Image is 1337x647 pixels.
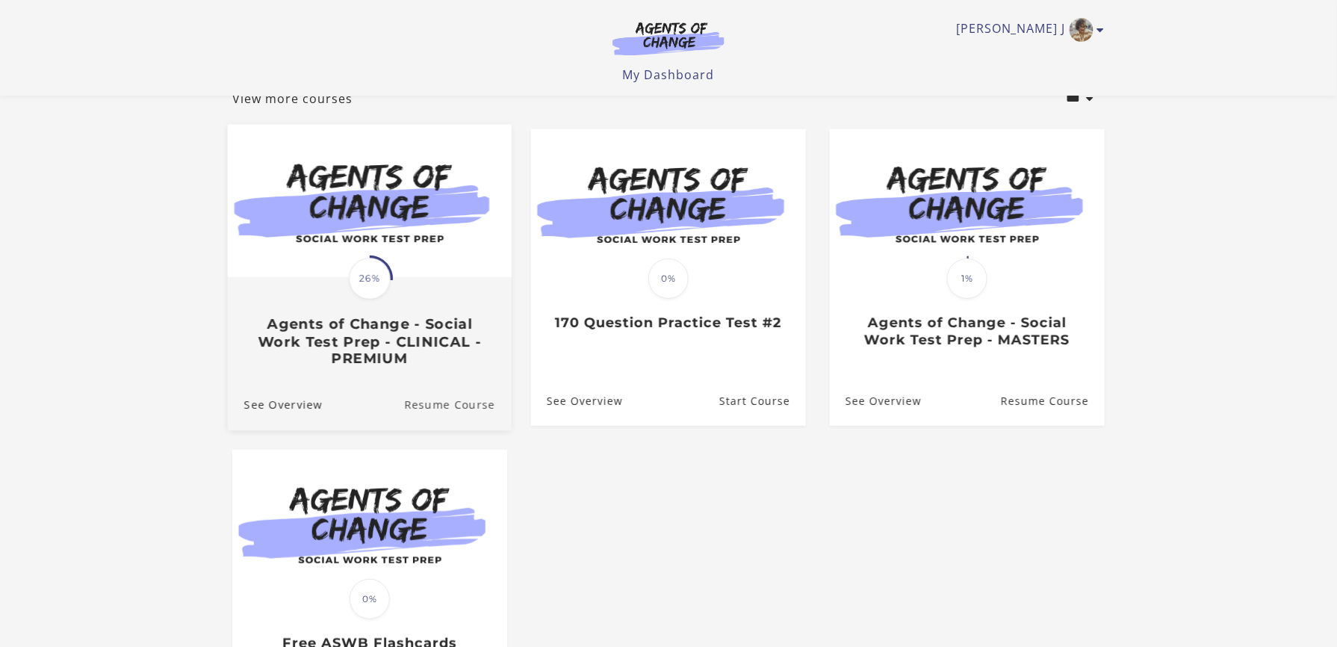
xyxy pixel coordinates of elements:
[830,377,922,426] a: Agents of Change - Social Work Test Prep - MASTERS: See Overview
[232,90,353,108] a: View more courses
[350,579,390,619] span: 0%
[244,316,495,368] h3: Agents of Change - Social Work Test Prep - CLINICAL - PREMIUM
[956,18,1097,42] a: Toggle menu
[947,259,987,299] span: 1%
[648,259,689,299] span: 0%
[228,380,323,430] a: Agents of Change - Social Work Test Prep - CLINICAL - PREMIUM: See Overview
[404,380,512,430] a: Agents of Change - Social Work Test Prep - CLINICAL - PREMIUM: Resume Course
[547,315,790,332] h3: 170 Question Practice Test #2
[531,377,623,426] a: 170 Question Practice Test #2: See Overview
[846,315,1088,348] h3: Agents of Change - Social Work Test Prep - MASTERS
[623,66,715,83] a: My Dashboard
[349,258,391,300] span: 26%
[597,21,740,55] img: Agents of Change Logo
[719,377,806,426] a: 170 Question Practice Test #2: Resume Course
[1001,377,1105,426] a: Agents of Change - Social Work Test Prep - MASTERS: Resume Course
